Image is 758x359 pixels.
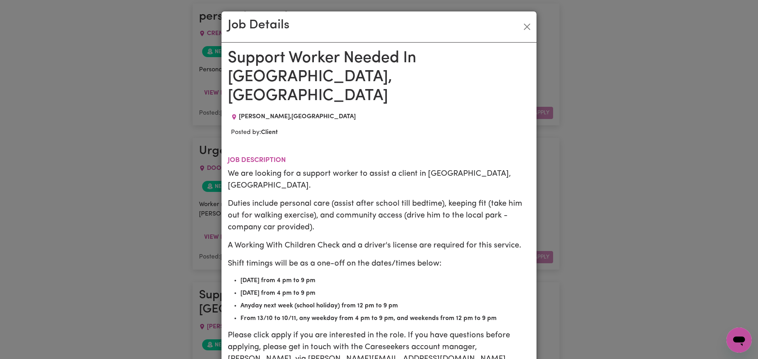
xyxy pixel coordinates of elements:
[239,113,356,120] span: [PERSON_NAME] , [GEOGRAPHIC_DATA]
[231,129,278,136] span: Posted by:
[228,112,359,121] div: Job location: HORSLEY, New South Wales
[228,198,530,233] p: Duties include personal care (assist after school till bedtime), keeping fit (take him out for wa...
[228,240,530,251] p: A Working With Children Check and a driver's license are required for this service.
[726,327,752,353] iframe: Button to launch messaging window, conversation in progress
[261,129,278,136] b: Client
[240,288,530,298] li: [DATE] from 4 pm to 9 pm
[228,168,530,192] p: We are looking for a support worker to assist a client in [GEOGRAPHIC_DATA], [GEOGRAPHIC_DATA].
[228,49,530,106] h1: Support Worker Needed In [GEOGRAPHIC_DATA], [GEOGRAPHIC_DATA]
[228,258,530,270] p: Shift timings will be as a one-off on the dates/times below:
[228,156,530,164] h2: Job description
[521,20,533,33] button: Close
[240,276,530,285] li: [DATE] from 4 pm to 9 pm
[240,314,530,323] li: From 13/10 to 10/11, any weekday from 4 pm to 9 pm, and weekends from 12 pm to 9 pm
[240,301,530,311] li: Anyday next week (school holiday) from 12 pm to 9 pm
[228,18,289,33] h2: Job Details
